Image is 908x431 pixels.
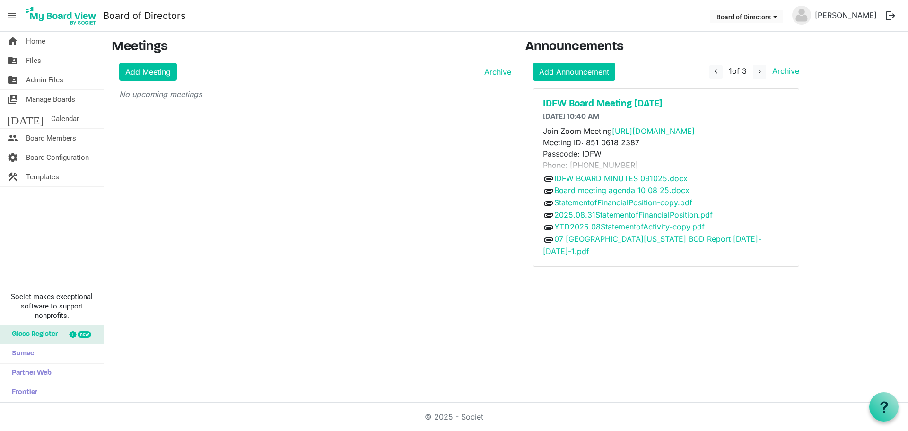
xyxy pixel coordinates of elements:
span: attachment [543,222,554,233]
span: Board Configuration [26,148,89,167]
span: 1 [729,66,732,76]
a: IDFW Board Meeting [DATE] [543,98,789,110]
span: switch_account [7,90,18,109]
span: construction [7,167,18,186]
button: navigate_before [709,65,723,79]
span: Partner Web [7,364,52,383]
h3: Meetings [112,39,511,55]
a: IDFW BOARD MINUTES 091025.docx [554,174,688,183]
span: folder_shared [7,51,18,70]
span: Frontier [7,383,37,402]
span: home [7,32,18,51]
a: 2025.08.31StatementofFinancialPosition.pdf [554,210,713,220]
span: attachment [543,234,554,246]
img: no-profile-picture.svg [792,6,811,25]
a: StatementofFinancialPosition-copy.pdf [554,198,692,207]
button: Board of Directors dropdownbutton [710,10,783,23]
a: My Board View Logo [23,4,103,27]
span: attachment [543,198,554,209]
a: Add Announcement [533,63,615,81]
h3: Announcements [525,39,807,55]
span: people [7,129,18,148]
span: attachment [543,210,554,221]
span: Templates [26,167,59,186]
button: navigate_next [753,65,766,79]
a: Board of Directors [103,6,186,25]
span: Board Members [26,129,76,148]
span: attachment [543,185,554,197]
span: Societ makes exceptional software to support nonprofits. [4,292,99,320]
a: © 2025 - Societ [425,412,483,422]
span: [DATE] [7,109,44,128]
a: Archive [768,66,799,76]
a: [PERSON_NAME] [811,6,881,25]
div: new [78,331,91,338]
button: logout [881,6,900,26]
span: of 3 [729,66,747,76]
span: Manage Boards [26,90,75,109]
span: [DATE] 10:40 AM [543,113,600,121]
span: menu [3,7,21,25]
span: Home [26,32,45,51]
span: Sumac [7,344,34,363]
a: Add Meeting [119,63,177,81]
span: navigate_before [712,67,720,76]
a: 07 [GEOGRAPHIC_DATA][US_STATE] BOD Report [DATE]-[DATE]-1.pdf [543,234,761,256]
span: settings [7,148,18,167]
span: attachment [543,173,554,185]
span: Files [26,51,41,70]
a: YTD2025.08StatementofActivity-copy.pdf [554,222,705,231]
span: Join Zoom Meeting Meeting ID: 851 0618 2387 Passcode: IDFW Phone: [PHONE_NUMBER] [543,126,695,170]
span: Admin Files [26,70,63,89]
span: navigate_next [755,67,764,76]
p: No upcoming meetings [119,88,511,100]
span: Glass Register [7,325,58,344]
img: My Board View Logo [23,4,99,27]
a: [URL][DOMAIN_NAME] [612,126,695,136]
span: folder_shared [7,70,18,89]
a: Board meeting agenda 10 08 25.docx [554,185,690,195]
span: Calendar [51,109,79,128]
a: Archive [480,66,511,78]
